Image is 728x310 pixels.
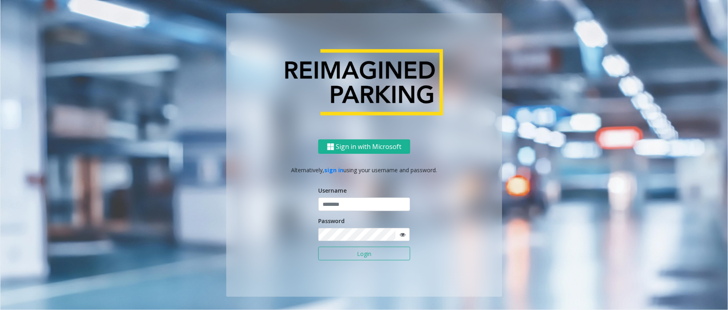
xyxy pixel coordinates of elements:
button: Sign in with Microsoft [318,139,410,154]
label: Username [318,186,347,195]
a: sign in [325,166,344,174]
button: Login [318,247,410,260]
label: Password [318,217,345,225]
p: Alternatively, using your username and password. [234,166,494,174]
